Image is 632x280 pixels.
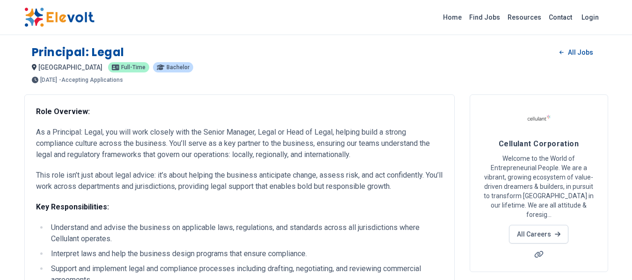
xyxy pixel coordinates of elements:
[481,154,596,219] p: Welcome to the World of Entrepreneurial People. We are a vibrant, growing ecosystem of value-driv...
[32,45,125,60] h1: Principal: Legal
[167,65,189,70] span: Bachelor
[59,77,123,83] p: - Accepting Applications
[121,65,145,70] span: Full-time
[499,139,579,148] span: Cellulant Corporation
[504,10,545,25] a: Resources
[24,7,94,27] img: Elevolt
[48,248,443,259] li: Interpret laws and help the business design programs that ensure compliance.
[576,8,604,27] a: Login
[36,202,109,211] strong: Key Responsibilities:
[36,107,90,116] strong: Role Overview:
[36,170,443,192] p: This role isn’t just about legal advice: it’s about helping the business anticipate change, asses...
[465,10,504,25] a: Find Jobs
[545,10,576,25] a: Contact
[439,10,465,25] a: Home
[527,106,551,129] img: Cellulant Corporation
[509,225,568,244] a: All Careers
[40,77,57,83] span: [DATE]
[38,64,102,71] span: [GEOGRAPHIC_DATA]
[36,127,443,160] p: As a Principal: Legal, you will work closely with the Senior Manager, Legal or Head of Legal, hel...
[48,222,443,244] li: Understand and advise the business on applicable laws, regulations, and standards across all juri...
[552,45,600,59] a: All Jobs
